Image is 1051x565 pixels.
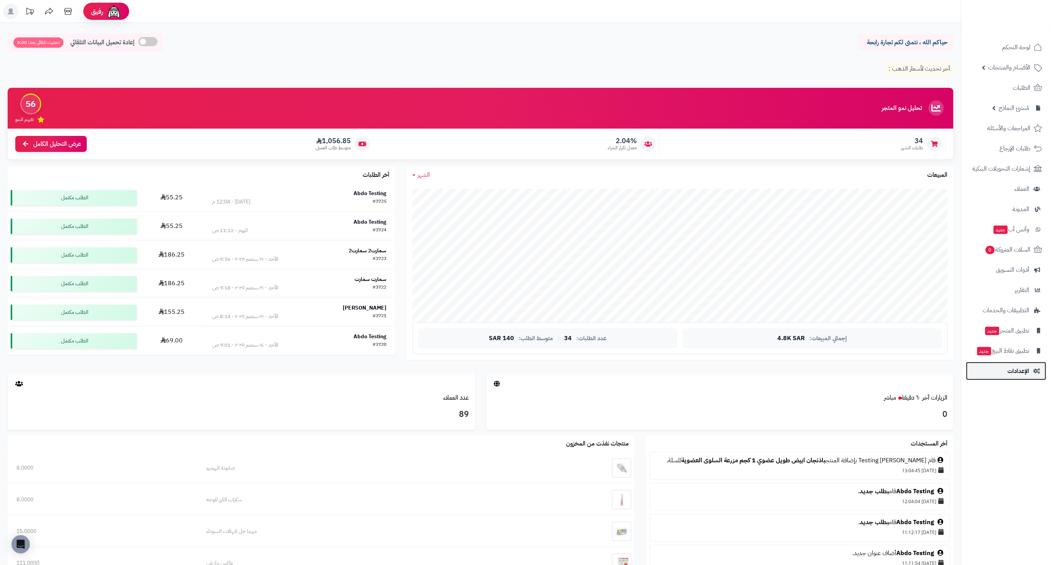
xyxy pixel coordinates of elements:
strong: Abdo Testing [354,189,386,197]
a: Abdo Testing [896,549,934,558]
a: باذنجان ابيض طويل عضوي 1 كجم مزرعة السلوى العضوية [681,456,826,465]
span: | [558,336,560,341]
span: إجمالي المبيعات: [809,335,847,342]
span: وآتس آب [993,224,1030,235]
h3: منتجات نفذت من المخزون [566,441,629,447]
span: تطبيق نقاط البيع [976,345,1030,356]
a: تطبيق نقاط البيعجديد [966,342,1046,360]
div: 15.0000 [16,528,189,535]
span: 34 [564,335,572,342]
span: جديد [994,226,1008,234]
span: إعادة تحميل البيانات التلقائي [70,38,135,47]
div: #3721 [373,313,386,320]
h3: تحليل نمو المتجر [882,105,922,112]
span: المدونة [1013,204,1030,215]
a: الطلبات [966,79,1046,97]
span: التقارير [1015,285,1030,295]
span: عرض التحليل الكامل [33,140,81,149]
td: 186.25 [140,270,203,298]
a: التطبيقات والخدمات [966,301,1046,320]
a: طلبات الإرجاع [966,139,1046,158]
a: بطلب جديد [860,487,889,496]
a: وآتس آبجديد [966,220,1046,239]
a: السلات المتروكة0 [966,241,1046,259]
td: 55.25 [140,184,203,212]
strong: سمارت سمارت [355,275,386,283]
a: الزيارات آخر ٦٠ دقيقةمباشر [884,393,948,402]
span: تقييم النمو [15,116,34,123]
img: ديرما جل للهالات السوداء [612,522,631,541]
p: آخر تحديث لأسعار الذهب : [886,61,954,76]
span: 1,056.85 [316,137,351,145]
div: Open Intercom Messenger [11,535,30,554]
span: متوسط الطلب: [519,335,553,342]
h3: المبيعات [928,172,948,179]
h3: 89 [13,408,469,421]
span: عدد الطلبات: [576,335,607,342]
td: 186.25 [140,241,203,269]
span: طلبات الشهر [901,145,923,151]
div: [DATE] - 12:04 م [212,198,250,206]
span: تطبيق المتجر [985,325,1030,336]
img: ai-face.png [106,4,122,19]
div: #3724 [373,227,386,234]
div: #3720 [373,341,386,349]
div: [DATE] 11:12:17 [654,527,946,538]
strong: سمارت2 سمارت2 [349,247,386,255]
span: الشهر [418,170,430,179]
span: السلات المتروكة [985,244,1031,255]
span: لوحة التحكم [1002,42,1031,53]
a: بطلب جديد [860,518,889,527]
strong: [PERSON_NAME] [343,304,386,312]
a: عدد العملاء [444,393,469,402]
a: تطبيق المتجرجديد [966,321,1046,340]
td: 69.00 [140,327,203,355]
span: التطبيقات والخدمات [983,305,1030,316]
td: 55.25 [140,212,203,241]
span: المراجعات والأسئلة [988,123,1031,134]
div: الأحد - ١٤ سبتمبر ٢٠٢٥ - 9:01 ص [212,341,278,349]
span: العملاء [1015,184,1030,194]
a: المراجعات والأسئلة [966,119,1046,137]
a: العملاء [966,180,1046,198]
img: صابونة الهيدرو [612,458,631,478]
span: 34 [901,137,923,145]
div: #3723 [373,255,386,263]
span: جديد [977,347,991,355]
div: #3725 [373,198,386,206]
a: الشهر [412,171,430,179]
a: عرض التحليل الكامل [15,136,87,152]
div: الطلب مكتمل [11,276,137,291]
a: التقارير [966,281,1046,299]
div: الأحد - ٢١ سبتمبر ٢٠٢٥ - 8:14 ص [212,313,278,320]
span: 4.8K SAR [777,335,805,342]
div: سكراب الكرز للوجه [206,496,508,504]
div: أضاف عنوان جديد. [654,549,946,558]
span: متوسط طلب العميل [316,145,351,151]
img: logo-2.png [999,21,1044,37]
small: مباشر [884,393,897,402]
div: الطلب مكتمل [11,333,137,349]
a: إشعارات التحويلات البنكية [966,160,1046,178]
div: اليوم - 11:12 ص [212,227,248,234]
span: الطلبات [1013,82,1031,93]
a: أدوات التسويق [966,261,1046,279]
span: 140 SAR [489,335,514,342]
div: الأحد - ٢١ سبتمبر ٢٠٢٥ - 9:18 ص [212,284,278,292]
a: لوحة التحكم [966,38,1046,56]
span: جديد [985,327,999,335]
div: الطلب مكتمل [11,247,137,263]
a: تحديثات المنصة [20,4,39,21]
a: الإعدادات [966,362,1046,380]
div: صابونة الهيدرو [206,464,508,472]
p: حياكم الله ، نتمنى لكم تجارة رابحة [864,38,948,47]
div: قام . [654,487,946,496]
div: الطلب مكتمل [11,190,137,205]
h3: آخر المستجدات [911,441,948,447]
span: تحديث تلقائي بعد: 5:00 [13,37,63,48]
div: قام [PERSON_NAME] Testing بإضافة المنتج للسلة. [654,456,946,465]
h3: آخر الطلبات [363,172,389,179]
span: رفيق [91,7,103,16]
span: الإعدادات [1008,366,1030,376]
div: [DATE] 12:04:04 [654,496,946,507]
